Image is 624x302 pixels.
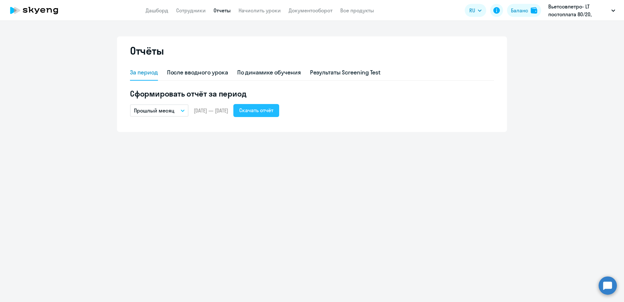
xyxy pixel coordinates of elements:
[167,68,228,77] div: После вводного урока
[289,7,332,14] a: Документооборот
[340,7,374,14] a: Все продукты
[146,7,168,14] a: Дашборд
[214,7,231,14] a: Отчеты
[310,68,381,77] div: Результаты Screening Test
[194,107,228,114] span: [DATE] — [DATE]
[469,7,475,14] span: RU
[130,68,158,77] div: За период
[511,7,528,14] div: Баланс
[239,7,281,14] a: Начислить уроки
[465,4,486,17] button: RU
[531,7,537,14] img: balance
[130,104,188,117] button: Прошлый месяц
[176,7,206,14] a: Сотрудники
[507,4,541,17] button: Балансbalance
[548,3,609,18] p: Вьетсовпетро- LT постоплата 80/20, Вьетсовпетро
[239,106,273,114] div: Скачать отчёт
[233,104,279,117] button: Скачать отчёт
[237,68,301,77] div: По динамике обучения
[130,88,494,99] h5: Сформировать отчёт за период
[545,3,618,18] button: Вьетсовпетро- LT постоплата 80/20, Вьетсовпетро
[130,44,164,57] h2: Отчёты
[134,107,175,114] p: Прошлый месяц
